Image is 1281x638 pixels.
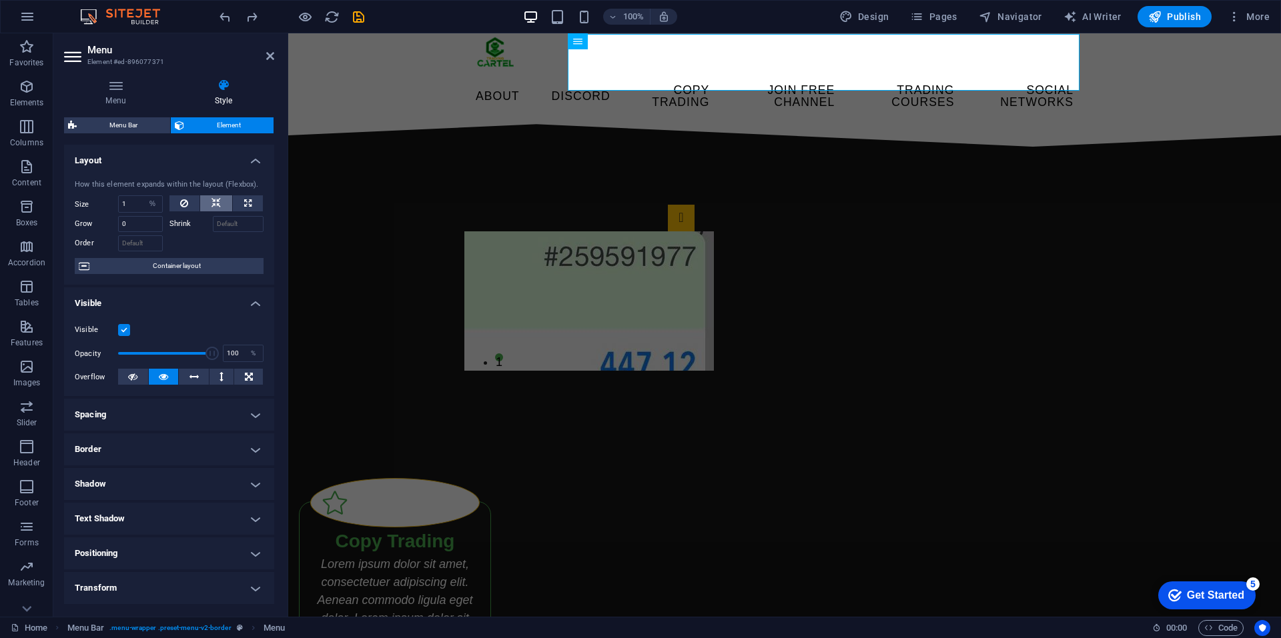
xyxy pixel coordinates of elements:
[218,9,233,25] i: Undo: Change image alignment (Ctrl+Z)
[8,257,45,268] p: Accordion
[87,44,274,56] h2: Menu
[324,9,340,25] i: Reload page
[834,6,895,27] button: Design
[1148,10,1201,23] span: Publish
[64,287,274,311] h4: Visible
[603,9,651,25] button: 100%
[973,6,1047,27] button: Navigator
[1176,623,1178,633] span: :
[64,399,274,431] h4: Spacing
[15,297,39,308] p: Tables
[11,337,43,348] p: Features
[64,145,274,169] h4: Layout
[75,258,264,274] button: Container layout
[905,6,962,27] button: Pages
[213,216,264,232] input: Default
[77,9,177,25] img: Editor Logo
[67,620,105,636] span: Click to select. Double-click to edit
[16,217,38,228] p: Boxes
[1138,6,1212,27] button: Publish
[324,9,340,25] button: reload
[1166,620,1187,636] span: 00 00
[118,216,163,232] input: Default
[244,9,260,25] button: redo
[118,235,163,251] input: Default
[1063,10,1122,23] span: AI Writer
[244,345,263,361] div: %
[244,9,260,25] i: Redo: Move elements (Ctrl+Y, ⌘+Y)
[1198,620,1244,636] button: Code
[1058,6,1127,27] button: AI Writer
[75,322,118,338] label: Visible
[1222,6,1275,27] button: More
[237,624,243,631] i: This element is a customizable preset
[217,9,233,25] button: undo
[12,177,41,188] p: Content
[8,577,45,588] p: Marketing
[64,433,274,465] h4: Border
[75,350,118,357] label: Opacity
[11,620,47,636] a: Click to cancel selection. Double-click to open Pages
[11,7,108,35] div: Get Started 5 items remaining, 0% complete
[75,216,118,232] label: Grow
[67,620,286,636] nav: breadcrumb
[15,537,39,548] p: Forms
[75,201,118,208] label: Size
[99,3,112,16] div: 5
[264,620,285,636] span: Click to select. Double-click to edit
[207,320,215,328] button: 1
[17,417,37,428] p: Slider
[93,258,260,274] span: Container layout
[64,79,173,107] h4: Menu
[1204,620,1238,636] span: Code
[64,468,274,500] h4: Shadow
[81,117,166,133] span: Menu Bar
[109,620,231,636] span: . menu-wrapper .preset-menu-v2-border
[13,377,41,388] p: Images
[979,10,1042,23] span: Navigator
[64,572,274,604] h4: Transform
[658,11,670,23] i: On resize automatically adjust zoom level to fit chosen device.
[173,79,274,107] h4: Style
[87,56,248,68] h3: Element #ed-896077371
[64,503,274,535] h4: Text Shadow
[9,57,43,68] p: Favorites
[839,10,889,23] span: Design
[351,9,366,25] i: Save (Ctrl+S)
[1152,620,1188,636] h6: Session time
[64,537,274,569] h4: Positioning
[910,10,957,23] span: Pages
[15,497,39,508] p: Footer
[10,137,43,148] p: Columns
[1228,10,1270,23] span: More
[75,235,118,251] label: Order
[75,369,118,385] label: Overflow
[75,179,264,191] div: How this element expands within the layout (Flexbox).
[171,117,274,133] button: Element
[1254,620,1270,636] button: Usercentrics
[834,6,895,27] div: Design (Ctrl+Alt+Y)
[64,117,170,133] button: Menu Bar
[13,457,40,468] p: Header
[350,9,366,25] button: save
[10,97,44,108] p: Elements
[623,9,645,25] h6: 100%
[169,216,213,232] label: Shrink
[188,117,270,133] span: Element
[176,118,817,391] div: Image Slider
[39,15,97,27] div: Get Started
